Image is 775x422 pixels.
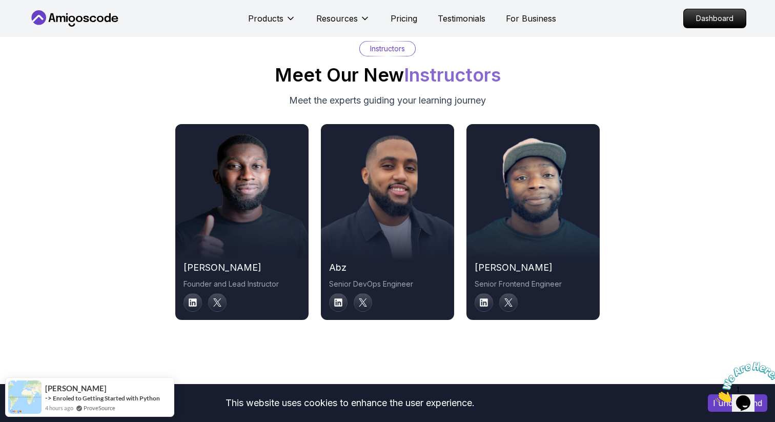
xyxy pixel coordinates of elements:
[684,9,746,28] p: Dashboard
[321,132,454,260] img: instructor
[711,358,775,407] iframe: chat widget
[475,279,592,289] p: Senior Frontend Engineer
[329,260,446,275] h2: abz
[45,404,73,412] span: 4 hours ago
[275,65,501,85] h2: Meet Our New
[708,394,767,412] button: Accept cookies
[4,4,8,13] span: 1
[683,9,746,28] a: Dashboard
[45,394,52,402] span: ->
[466,132,600,260] img: instructor
[183,260,300,275] h2: [PERSON_NAME]
[370,44,405,54] p: Instructors
[329,279,446,289] p: Senior DevOps Engineer
[248,12,283,25] p: Products
[316,12,358,25] p: Resources
[183,279,300,289] p: Founder and Lead Instructor
[175,132,309,260] img: instructor
[8,392,692,414] div: This website uses cookies to enhance the user experience.
[475,260,592,275] h2: [PERSON_NAME]
[8,380,42,414] img: provesource social proof notification image
[4,4,68,45] img: Chat attention grabber
[391,12,417,25] a: Pricing
[84,404,115,412] a: ProveSource
[289,93,486,108] p: Meet the experts guiding your learning journey
[248,12,296,33] button: Products
[53,394,160,402] a: Enroled to Getting Started with Python
[404,64,501,86] span: Instructors
[438,12,485,25] a: Testimonials
[506,12,556,25] a: For Business
[316,12,370,33] button: Resources
[45,384,107,393] span: [PERSON_NAME]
